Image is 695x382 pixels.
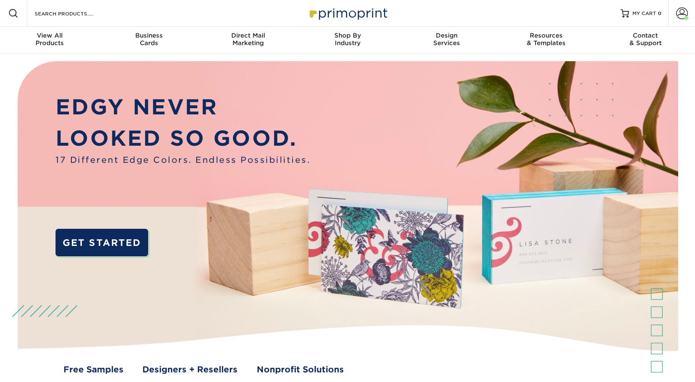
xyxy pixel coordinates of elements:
a: DesignServices [397,27,496,53]
a: GET STARTED [56,229,148,256]
span: Design [397,32,496,39]
span: 17 Different Edge Colors. Endless Possibilities. [56,154,310,167]
span: Contact [596,32,695,39]
span: Resources [496,32,596,39]
a: Direct MailMarketing [199,27,298,53]
div: & Templates [496,32,596,47]
a: Free Samples [63,364,124,376]
div: Cards [99,32,199,47]
span: Business [99,32,199,39]
a: Shop ByIndustry [298,27,397,53]
div: Services [397,32,496,47]
a: Resources& Templates [496,27,596,53]
a: BusinessCards [99,27,199,53]
span: Shop By [298,32,397,39]
p: EDGY NEVER [56,91,310,123]
div: Marketing [199,32,298,47]
div: Industry [298,32,397,47]
a: Designers + Resellers [142,364,238,376]
span: Direct Mail [199,32,298,39]
div: & Support [596,32,695,47]
img: Primoprint [306,4,389,22]
span: MY CART [632,10,656,17]
input: SEARCH PRODUCTS..... [34,8,115,18]
a: Nonprofit Solutions [257,364,344,376]
a: Contact& Support [596,27,695,53]
span: 0 [658,10,662,16]
p: LOOKED SO GOOD. [56,123,310,154]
